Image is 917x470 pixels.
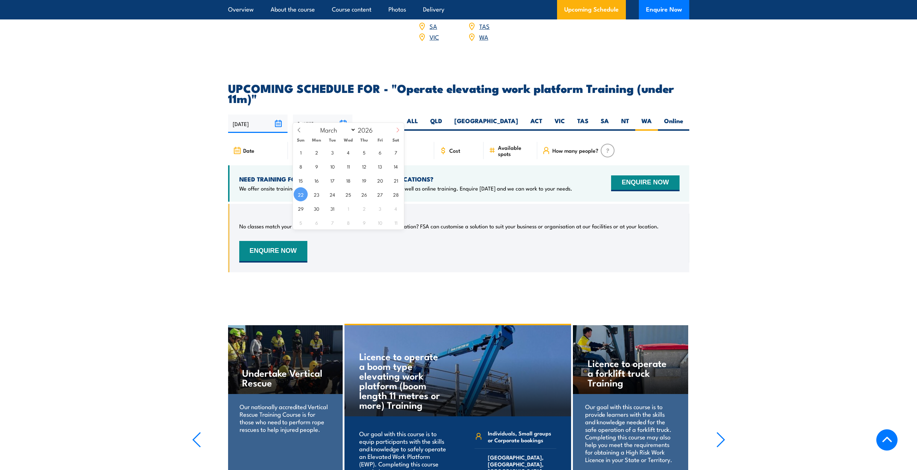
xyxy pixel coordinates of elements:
label: [GEOGRAPHIC_DATA] [448,117,524,131]
span: March 11, 2026 [341,159,355,173]
span: Fri [372,138,388,142]
button: ENQUIRE NOW [611,175,679,191]
span: March 27, 2026 [373,187,387,201]
input: Year [356,125,380,134]
span: How many people? [552,147,598,153]
span: Date [243,147,254,153]
span: Cost [449,147,460,153]
input: From date [228,115,288,133]
span: March 5, 2026 [357,145,371,159]
span: March 1, 2026 [294,145,308,159]
span: March 20, 2026 [373,173,387,187]
span: March 15, 2026 [294,173,308,187]
span: March 13, 2026 [373,159,387,173]
span: March 2, 2026 [310,145,324,159]
span: April 8, 2026 [341,215,355,229]
label: ACT [524,117,548,131]
span: March 22, 2026 [294,187,308,201]
span: March 28, 2026 [389,187,403,201]
button: ENQUIRE NOW [239,241,307,263]
span: April 2, 2026 [357,201,371,215]
a: TAS [479,22,490,30]
h4: Licence to operate a forklift truck Training [588,358,673,387]
span: April 5, 2026 [294,215,308,229]
p: We offer onsite training, training at our centres, multisite solutions as well as online training... [239,185,572,192]
span: March 12, 2026 [357,159,371,173]
h4: Licence to operate a boom type elevating work platform (boom length 11 metres or more) Training [359,351,444,409]
p: Can’t find a date or location? FSA can customise a solution to suit your business or organisation... [349,223,659,230]
span: March 24, 2026 [325,187,339,201]
span: March 31, 2026 [325,201,339,215]
span: April 10, 2026 [373,215,387,229]
label: ALL [401,117,424,131]
span: April 11, 2026 [389,215,403,229]
span: March 10, 2026 [325,159,339,173]
label: Online [658,117,689,131]
h4: Undertake Vertical Rescue [242,368,328,387]
p: No classes match your search criteria, sorry. [239,223,345,230]
span: April 6, 2026 [310,215,324,229]
span: March 14, 2026 [389,159,403,173]
span: Mon [309,138,325,142]
label: TAS [571,117,595,131]
span: April 9, 2026 [357,215,371,229]
span: March 17, 2026 [325,173,339,187]
span: March 23, 2026 [310,187,324,201]
span: March 9, 2026 [310,159,324,173]
input: To date [293,115,352,133]
span: Individuals, Small groups or Corporate bookings [488,430,556,443]
a: VIC [429,32,439,41]
span: April 1, 2026 [341,201,355,215]
a: SA [429,22,437,30]
span: April 7, 2026 [325,215,339,229]
span: Thu [356,138,372,142]
label: NT [615,117,635,131]
span: March 8, 2026 [294,159,308,173]
label: SA [595,117,615,131]
span: April 4, 2026 [389,201,403,215]
span: March 16, 2026 [310,173,324,187]
label: QLD [424,117,448,131]
span: March 26, 2026 [357,187,371,201]
span: March 19, 2026 [357,173,371,187]
span: Sat [388,138,404,142]
h4: NEED TRAINING FOR LARGER GROUPS OR MULTIPLE LOCATIONS? [239,175,572,183]
p: Our goal with this course is to provide learners with the skills and knowledge needed for the saf... [585,403,676,463]
span: April 3, 2026 [373,201,387,215]
span: March 4, 2026 [341,145,355,159]
a: WA [479,32,488,41]
span: Available spots [498,144,532,157]
span: Wed [340,138,356,142]
span: Tue [325,138,340,142]
span: March 25, 2026 [341,187,355,201]
span: Sun [293,138,309,142]
label: VIC [548,117,571,131]
p: Our nationally accredited Vertical Rescue Training Course is for those who need to perform rope r... [240,403,330,433]
label: WA [635,117,658,131]
span: March 18, 2026 [341,173,355,187]
span: March 21, 2026 [389,173,403,187]
h2: UPCOMING SCHEDULE FOR - "Operate elevating work platform Training (under 11m)" [228,83,689,103]
span: March 7, 2026 [389,145,403,159]
span: March 30, 2026 [310,201,324,215]
span: March 29, 2026 [294,201,308,215]
select: Month [317,125,356,134]
span: March 6, 2026 [373,145,387,159]
span: March 3, 2026 [325,145,339,159]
